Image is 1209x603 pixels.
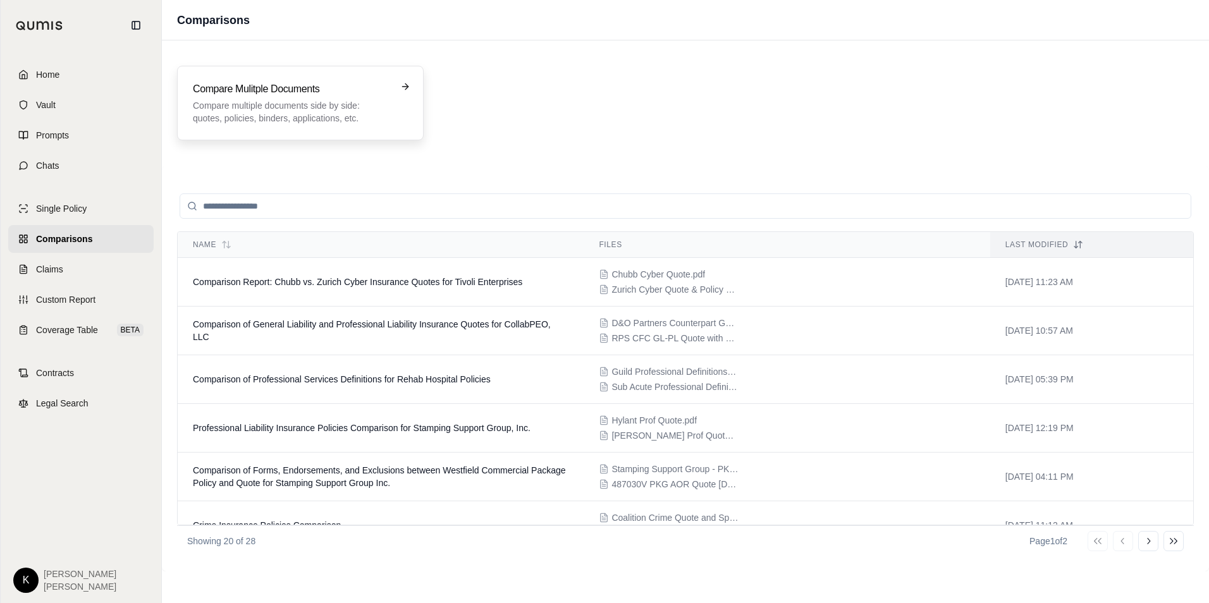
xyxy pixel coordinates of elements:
[611,511,738,524] span: Coalition Crime Quote and Specimen.pdf
[8,286,154,314] a: Custom Report
[8,359,154,387] a: Contracts
[8,316,154,344] a: Coverage TableBETA
[990,258,1193,307] td: [DATE] 11:23 AM
[36,263,63,276] span: Claims
[36,129,69,142] span: Prompts
[187,535,255,547] p: Showing 20 of 28
[193,99,390,125] p: Compare multiple documents side by side: quotes, policies, binders, applications, etc.
[36,367,74,379] span: Contracts
[990,501,1193,550] td: [DATE] 11:12 AM
[13,568,39,593] div: K
[36,324,98,336] span: Coverage Table
[193,82,390,97] h3: Compare Mulitple Documents
[8,152,154,180] a: Chats
[990,453,1193,501] td: [DATE] 04:11 PM
[36,397,89,410] span: Legal Search
[990,404,1193,453] td: [DATE] 12:19 PM
[36,159,59,172] span: Chats
[193,240,568,250] div: Name
[126,15,146,35] button: Collapse sidebar
[44,580,116,593] span: [PERSON_NAME]
[8,389,154,417] a: Legal Search
[8,255,154,283] a: Claims
[8,121,154,149] a: Prompts
[611,381,738,393] span: Sub Acute Professional Definitions.pdf
[1029,535,1067,547] div: Page 1 of 2
[16,21,63,30] img: Qumis Logo
[36,202,87,215] span: Single Policy
[177,11,250,29] h1: Comparisons
[193,277,522,287] span: Comparison Report: Chubb vs. Zurich Cyber Insurance Quotes for Tivoli Enterprises
[611,429,738,442] span: Kapnick Prof Quote.pdf
[1005,240,1178,250] div: Last modified
[193,520,341,530] span: Crime Insurance Policies Comparison
[990,355,1193,404] td: [DATE] 05:39 PM
[611,365,738,378] span: Guild Professional Definitions.pdf
[36,99,56,111] span: Vault
[8,225,154,253] a: Comparisons
[611,414,697,427] span: Hylant Prof Quote.pdf
[44,568,116,580] span: [PERSON_NAME]
[193,319,551,342] span: Comparison of General Liability and Professional Liability Insurance Quotes for CollabPEO, LLC
[611,268,705,281] span: Chubb Cyber Quote.pdf
[117,324,144,336] span: BETA
[990,307,1193,355] td: [DATE] 10:57 AM
[584,232,990,258] th: Files
[193,423,531,433] span: Professional Liability Insurance Policies Comparison for Stamping Support Group, Inc.
[611,332,738,344] span: RPS CFC GL-PL Quote with Form Wording.pdf
[36,233,92,245] span: Comparisons
[8,61,154,88] a: Home
[36,293,95,306] span: Custom Report
[8,91,154,119] a: Vault
[611,463,738,475] span: Stamping Support Group - PKG incl Prop, GL, Auto, IM, Umbrella - Westfield 3.30.25-26.pdf
[8,195,154,222] a: Single Policy
[611,478,738,490] span: 487030V PKG AOR Quote 06.17.25.pdf
[611,317,738,329] span: D&O Partners Counterpart GL-PL Quote Policy & Endorsements.pdf
[193,465,566,488] span: Comparison of Forms, Endorsements, and Exclusions between Westfield Commercial Package Policy and...
[193,374,491,384] span: Comparison of Professional Services Definitions for Rehab Hospital Policies
[36,68,59,81] span: Home
[611,283,738,296] span: Zurich Cyber Quote & Policy Wording.pdf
